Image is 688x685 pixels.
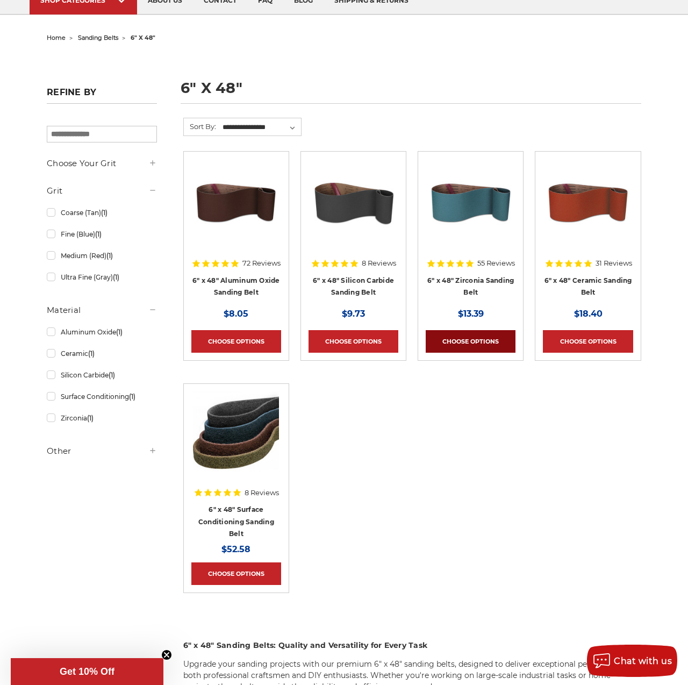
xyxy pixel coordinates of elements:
[193,391,279,477] img: 6"x48" Surface Conditioning Sanding Belts
[129,393,135,401] span: (1)
[587,645,677,677] button: Chat with us
[131,34,155,41] span: 6" x 48"
[47,387,156,406] a: Surface Conditioning
[47,268,156,287] a: Ultra Fine (Gray)
[47,203,156,222] a: Coarse (Tan)
[427,276,514,297] a: 6" x 48" Zirconia Sanding Belt
[161,650,172,660] button: Close teaser
[309,159,398,249] a: 6" x 48" Silicon Carbide File Belt
[543,159,633,249] a: 6" x 48" Ceramic Sanding Belt
[245,489,279,496] span: 8 Reviews
[184,118,216,134] label: Sort By:
[221,544,250,554] span: $52.58
[192,276,280,297] a: 6" x 48" Aluminum Oxide Sanding Belt
[95,230,102,238] span: (1)
[224,309,248,319] span: $8.05
[309,330,398,353] a: Choose Options
[426,159,515,249] a: 6" x 48" Zirconia Sanding Belt
[11,658,163,685] div: Get 10% OffClose teaser
[198,505,274,538] a: 6" x 48" Surface Conditioning Sanding Belt
[458,309,484,319] span: $13.39
[47,34,66,41] a: home
[191,330,281,353] a: Choose Options
[47,304,156,317] h5: Material
[47,323,156,341] a: Aluminum Oxide
[191,562,281,585] a: Choose Options
[116,328,123,336] span: (1)
[221,119,301,135] select: Sort By:
[342,309,365,319] span: $9.73
[47,157,156,170] h5: Choose Your Grit
[313,276,394,297] a: 6" x 48" Silicon Carbide Sanding Belt
[193,159,279,245] img: 6" x 48" Aluminum Oxide Sanding Belt
[191,159,281,249] a: 6" x 48" Aluminum Oxide Sanding Belt
[477,260,515,267] span: 55 Reviews
[428,159,514,245] img: 6" x 48" Zirconia Sanding Belt
[113,273,119,281] span: (1)
[106,252,113,260] span: (1)
[47,445,156,458] h5: Other
[78,34,118,41] a: sanding belts
[101,209,107,217] span: (1)
[47,87,156,104] h5: Refine by
[596,260,632,267] span: 31 Reviews
[362,260,396,267] span: 8 Reviews
[426,330,515,353] a: Choose Options
[242,260,281,267] span: 72 Reviews
[311,159,397,245] img: 6" x 48" Silicon Carbide File Belt
[109,371,115,379] span: (1)
[47,409,156,427] a: Zirconia
[181,81,641,104] h1: 6" x 48"
[183,640,428,650] strong: 6" x 48" Sanding Belts: Quality and Versatility for Every Task
[574,309,603,319] span: $18.40
[614,656,672,666] span: Chat with us
[88,349,95,358] span: (1)
[60,666,114,677] span: Get 10% Off
[47,246,156,265] a: Medium (Red)
[544,276,632,297] a: 6" x 48" Ceramic Sanding Belt
[47,225,156,244] a: Fine (Blue)
[47,344,156,363] a: Ceramic
[47,366,156,384] a: Silicon Carbide
[47,184,156,197] h5: Grit
[87,414,94,422] span: (1)
[543,330,633,353] a: Choose Options
[191,391,281,481] a: 6"x48" Surface Conditioning Sanding Belts
[545,159,631,245] img: 6" x 48" Ceramic Sanding Belt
